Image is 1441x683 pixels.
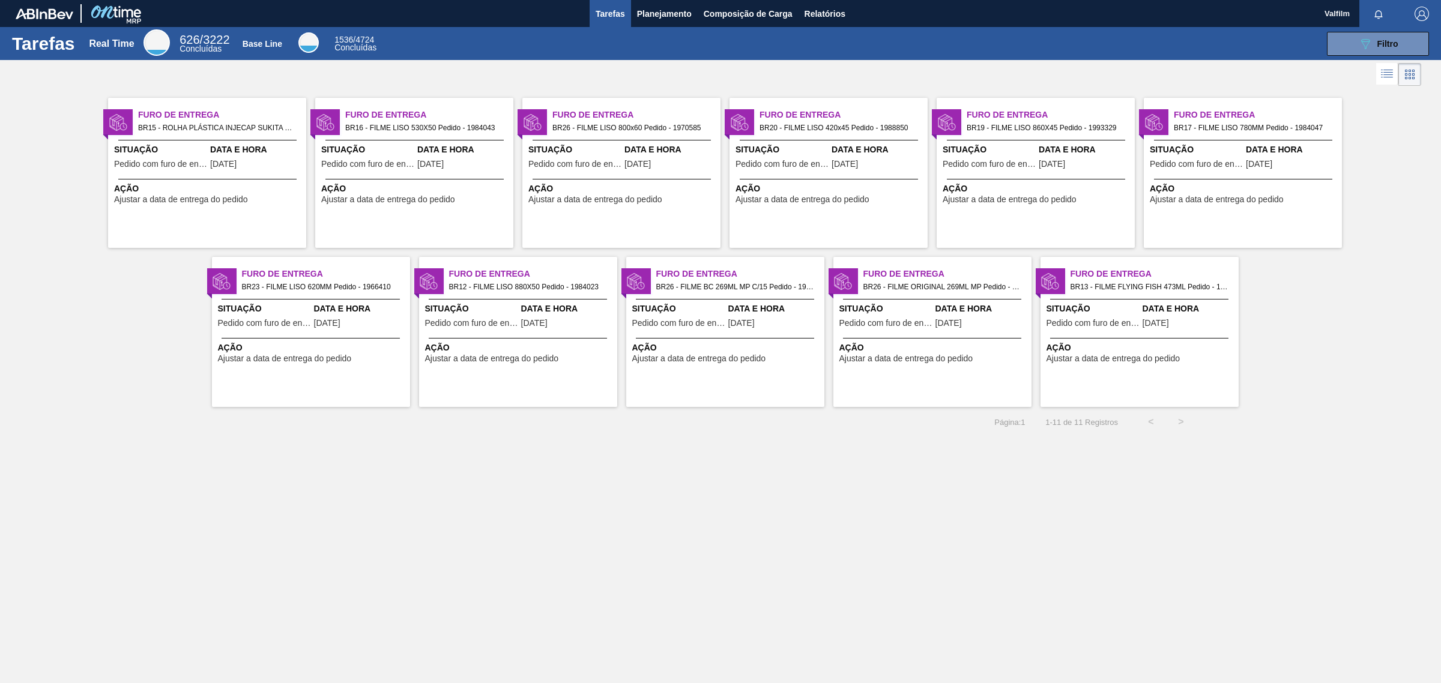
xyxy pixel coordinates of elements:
span: Ajustar a data de entrega do pedido [943,195,1077,204]
span: Pedido com furo de entrega [943,160,1036,169]
span: Situação [839,302,932,315]
span: Furo de Entrega [656,268,824,280]
span: Relatórios [805,7,845,21]
span: / 3222 [180,33,229,46]
span: 19/08/2025, [1246,160,1272,169]
span: Ajustar a data de entrega do pedido [425,354,559,363]
img: status [1041,272,1059,290]
span: Ação [736,182,925,195]
span: Página : 1 [994,418,1025,427]
div: Base Line [243,39,282,49]
span: Furo de Entrega [449,268,617,280]
span: Ação [528,182,717,195]
span: Pedido com furo de entrega [1150,160,1243,169]
span: Data e Hora [1246,143,1339,156]
span: Situação [1150,143,1243,156]
span: BR12 - FILME LISO 880X50 Pedido - 1984023 [449,280,608,293]
span: Ação [218,342,407,354]
span: Ação [114,182,303,195]
span: Planejamento [637,7,692,21]
span: Furo de Entrega [552,109,720,121]
button: < [1136,407,1166,437]
span: BR16 - FILME LISO 530X50 Pedido - 1984043 [345,121,504,134]
span: Situação [632,302,725,315]
span: Data e Hora [417,143,510,156]
span: Pedido com furo de entrega [839,319,932,328]
span: Ação [839,342,1029,354]
span: Furo de Entrega [863,268,1032,280]
span: Ajustar a data de entrega do pedido [218,354,352,363]
span: Ajustar a data de entrega do pedido [528,195,662,204]
span: BR17 - FILME LISO 780MM Pedido - 1984047 [1174,121,1332,134]
span: BR20 - FILME LISO 420x45 Pedido - 1988850 [760,121,918,134]
span: 24/08/2025, [521,319,548,328]
span: Concluídas [334,43,376,52]
span: 22/08/2025, [1039,160,1065,169]
img: status [938,113,956,131]
span: 1536 [334,35,353,44]
img: status [834,272,852,290]
img: status [420,272,438,290]
span: Ajustar a data de entrega do pedido [321,195,455,204]
span: BR26 - FILME LISO 800x60 Pedido - 1970585 [552,121,711,134]
span: Ajustar a data de entrega do pedido [632,354,766,363]
span: Furo de Entrega [1071,268,1239,280]
span: 22/08/2025, [832,160,858,169]
span: BR13 - FILME FLYING FISH 473ML Pedido - 1972005 [1071,280,1229,293]
span: Pedido com furo de entrega [321,160,414,169]
span: Ação [1047,342,1236,354]
span: Data e Hora [210,143,303,156]
span: Pedido com furo de entrega [114,160,207,169]
span: Ação [321,182,510,195]
span: Situação [425,302,518,315]
span: Data e Hora [832,143,925,156]
span: Pedido com furo de entrega [632,319,725,328]
span: Ação [943,182,1132,195]
span: Data e Hora [521,302,614,315]
span: Pedido com furo de entrega [1047,319,1140,328]
span: Furo de Entrega [345,109,513,121]
button: Filtro [1327,32,1429,56]
span: 25/08/2025, [210,160,237,169]
span: 1 - 11 de 11 Registros [1044,418,1118,427]
img: TNhmsLtSVTkK8tSr43FrP2fwEKptu5GPRR3wAAAABJRU5ErkJggg== [16,8,73,19]
span: BR26 - FILME ORIGINAL 269ML MP Pedido - 1984241 [863,280,1022,293]
span: 626 [180,33,199,46]
img: status [524,113,542,131]
span: Situação [1047,302,1140,315]
span: Ação [1150,182,1339,195]
span: Pedido com furo de entrega [218,319,311,328]
span: Ajustar a data de entrega do pedido [1150,195,1284,204]
span: Situação [218,302,311,315]
span: Furo de Entrega [138,109,306,121]
span: Ação [632,342,821,354]
img: status [213,272,231,290]
img: Logout [1415,7,1429,21]
button: Notificações [1359,5,1398,22]
span: Data e Hora [728,302,821,315]
span: Ajustar a data de entrega do pedido [839,354,973,363]
span: Data e Hora [1039,143,1132,156]
span: Situação [528,143,621,156]
span: BR26 - FILME BC 269ML MP C/15 Pedido - 1980582 [656,280,815,293]
div: Real Time [89,38,134,49]
span: Data e Hora [624,143,717,156]
div: Visão em Cards [1398,63,1421,86]
div: Real Time [180,35,229,53]
span: Data e Hora [314,302,407,315]
span: 25/08/2025, [314,319,340,328]
span: 22/07/2025, [1143,319,1169,328]
span: Filtro [1377,39,1398,49]
span: Ajustar a data de entrega do pedido [736,195,869,204]
span: 25/08/2025, [728,319,755,328]
img: status [627,272,645,290]
div: Base Line [298,32,319,53]
img: status [731,113,749,131]
span: Data e Hora [1143,302,1236,315]
div: Visão em Lista [1376,63,1398,86]
span: Pedido com furo de entrega [736,160,829,169]
span: Furo de Entrega [967,109,1135,121]
button: > [1166,407,1196,437]
span: Pedido com furo de entrega [528,160,621,169]
span: Concluídas [180,44,222,53]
